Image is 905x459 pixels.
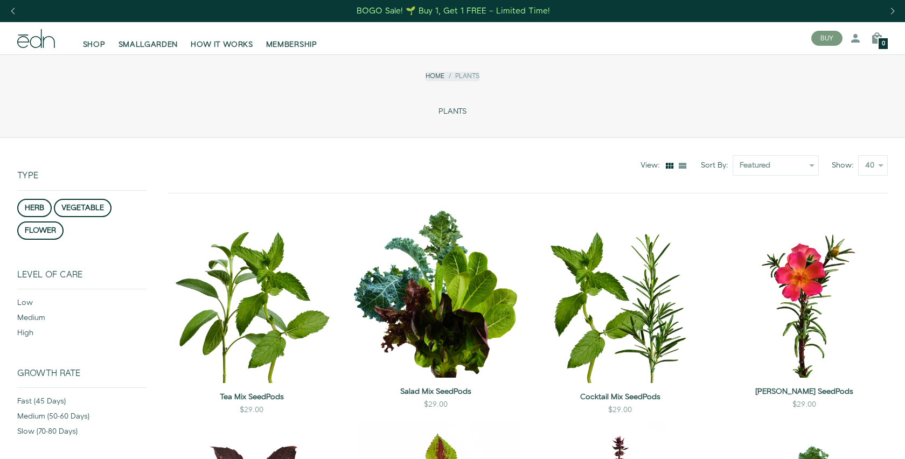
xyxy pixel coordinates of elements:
[17,270,147,289] div: Level of Care
[721,211,888,378] img: Moss Rose SeedPods
[76,26,112,50] a: SHOP
[356,3,552,19] a: BOGO Sale! 🌱 Buy 1, Get 1 FREE – Limited Time!
[357,5,550,17] div: BOGO Sale! 🌱 Buy 1, Get 1 FREE – Limited Time!
[191,39,253,50] span: HOW IT WORKS
[882,41,885,47] span: 0
[792,399,816,410] div: $29.00
[119,39,178,50] span: SMALLGARDEN
[17,221,64,240] button: flower
[17,312,147,328] div: medium
[537,211,704,383] img: Cocktail Mix SeedPods
[352,386,519,397] a: Salad Mix SeedPods
[54,199,112,217] button: vegetable
[17,426,147,441] div: slow (70-80 days)
[641,160,664,171] div: View:
[721,386,888,397] a: [PERSON_NAME] SeedPods
[266,39,317,50] span: MEMBERSHIP
[701,160,733,171] label: Sort By:
[184,26,259,50] a: HOW IT WORKS
[426,72,479,81] nav: breadcrumbs
[832,160,858,171] label: Show:
[240,405,263,415] div: $29.00
[444,72,479,81] li: Plants
[352,211,519,378] img: Salad Mix SeedPods
[17,138,147,190] div: Type
[537,392,704,402] a: Cocktail Mix SeedPods
[260,26,324,50] a: MEMBERSHIP
[17,411,147,426] div: medium (50-60 days)
[811,31,843,46] button: BUY
[17,297,147,312] div: low
[168,211,335,383] img: Tea Mix SeedPods
[821,427,894,454] iframe: Opens a widget where you can find more information
[17,328,147,343] div: high
[168,392,335,402] a: Tea Mix SeedPods
[424,399,448,410] div: $29.00
[83,39,106,50] span: SHOP
[438,107,467,116] span: PLANTS
[426,72,444,81] a: Home
[17,199,52,217] button: herb
[17,396,147,411] div: fast (45 days)
[608,405,632,415] div: $29.00
[112,26,185,50] a: SMALLGARDEN
[17,368,147,387] div: Growth Rate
